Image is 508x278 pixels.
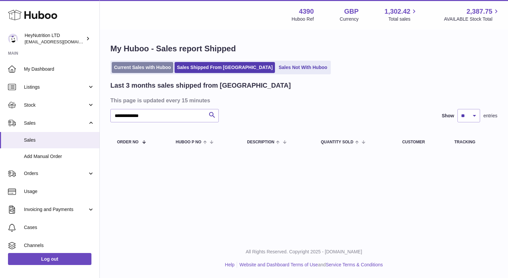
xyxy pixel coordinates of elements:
[24,102,87,108] span: Stock
[276,62,329,73] a: Sales Not With Huboo
[385,7,411,16] span: 1,302.42
[385,7,418,22] a: 1,302.42 Total sales
[110,43,497,54] h1: My Huboo - Sales report Shipped
[24,242,94,249] span: Channels
[326,262,383,267] a: Service Terms & Conditions
[444,16,500,22] span: AVAILABLE Stock Total
[24,188,94,195] span: Usage
[247,140,274,144] span: Description
[176,140,201,144] span: Huboo P no
[388,16,418,22] span: Total sales
[24,206,87,213] span: Invoicing and Payments
[112,62,173,73] a: Current Sales with Huboo
[24,224,94,231] span: Cases
[444,7,500,22] a: 2,387.75 AVAILABLE Stock Total
[8,253,91,265] a: Log out
[321,140,353,144] span: Quantity Sold
[340,16,359,22] div: Currency
[483,113,497,119] span: entries
[24,137,94,143] span: Sales
[24,120,87,126] span: Sales
[454,140,491,144] div: Tracking
[402,140,441,144] div: Customer
[105,249,503,255] p: All Rights Reserved. Copyright 2025 - [DOMAIN_NAME]
[24,153,94,160] span: Add Manual Order
[442,113,454,119] label: Show
[110,81,291,90] h2: Last 3 months sales shipped from [GEOGRAPHIC_DATA]
[25,39,98,44] span: [EMAIL_ADDRESS][DOMAIN_NAME]
[24,84,87,90] span: Listings
[292,16,314,22] div: Huboo Ref
[8,34,18,44] img: info@heynutrition.com
[25,32,84,45] div: HeyNutrition LTD
[110,97,496,104] h3: This page is updated every 15 minutes
[239,262,318,267] a: Website and Dashboard Terms of Use
[225,262,235,267] a: Help
[117,140,139,144] span: Order No
[175,62,275,73] a: Sales Shipped From [GEOGRAPHIC_DATA]
[24,170,87,177] span: Orders
[299,7,314,16] strong: 4390
[24,66,94,72] span: My Dashboard
[466,7,492,16] span: 2,387.75
[344,7,358,16] strong: GBP
[237,262,383,268] li: and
